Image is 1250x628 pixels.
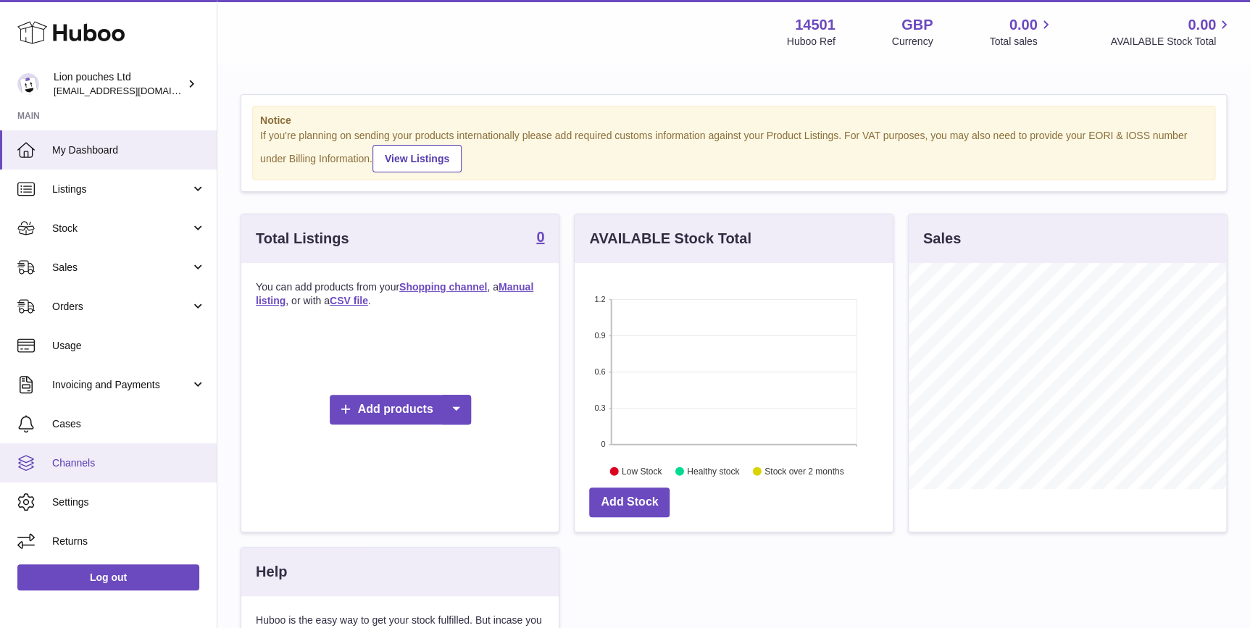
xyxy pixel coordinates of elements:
a: Add products [330,395,471,424]
h3: Help [256,562,287,582]
a: Manual listing [256,281,533,306]
text: 0.9 [595,331,606,340]
span: Usage [52,339,206,353]
a: View Listings [372,145,462,172]
span: Total sales [989,35,1054,49]
text: 1.2 [595,295,606,303]
a: 0 [536,230,544,247]
text: 0.6 [595,367,606,376]
span: My Dashboard [52,143,206,157]
span: Cases [52,417,206,431]
text: 0.3 [595,403,606,412]
a: CSV file [330,295,368,306]
p: You can add products from your , a , or with a . [256,280,544,308]
strong: 14501 [795,15,836,35]
div: If you're planning on sending your products internationally please add required customs informati... [260,129,1207,172]
span: Invoicing and Payments [52,378,191,392]
span: Returns [52,535,206,548]
span: Sales [52,261,191,275]
div: Lion pouches Ltd [54,70,184,98]
span: 0.00 [1009,15,1038,35]
span: Listings [52,183,191,196]
img: internalAdmin-14501@internal.huboo.com [17,73,39,95]
text: Low Stock [622,466,662,476]
strong: GBP [901,15,933,35]
span: Settings [52,495,206,509]
text: 0 [601,440,606,448]
h3: Total Listings [256,229,349,248]
a: Log out [17,564,199,590]
span: Channels [52,456,206,470]
a: Add Stock [589,487,670,517]
div: Currency [892,35,933,49]
a: 0.00 Total sales [989,15,1054,49]
span: AVAILABLE Stock Total [1110,35,1233,49]
span: Stock [52,222,191,235]
span: [EMAIL_ADDRESS][DOMAIN_NAME] [54,85,213,96]
strong: 0 [536,230,544,244]
div: Huboo Ref [787,35,836,49]
h3: Sales [923,229,961,248]
h3: AVAILABLE Stock Total [589,229,751,248]
span: Orders [52,300,191,314]
text: Healthy stock [687,466,740,476]
a: Shopping channel [399,281,487,293]
a: 0.00 AVAILABLE Stock Total [1110,15,1233,49]
strong: Notice [260,114,1207,127]
text: Stock over 2 months [764,466,843,476]
span: 0.00 [1188,15,1216,35]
